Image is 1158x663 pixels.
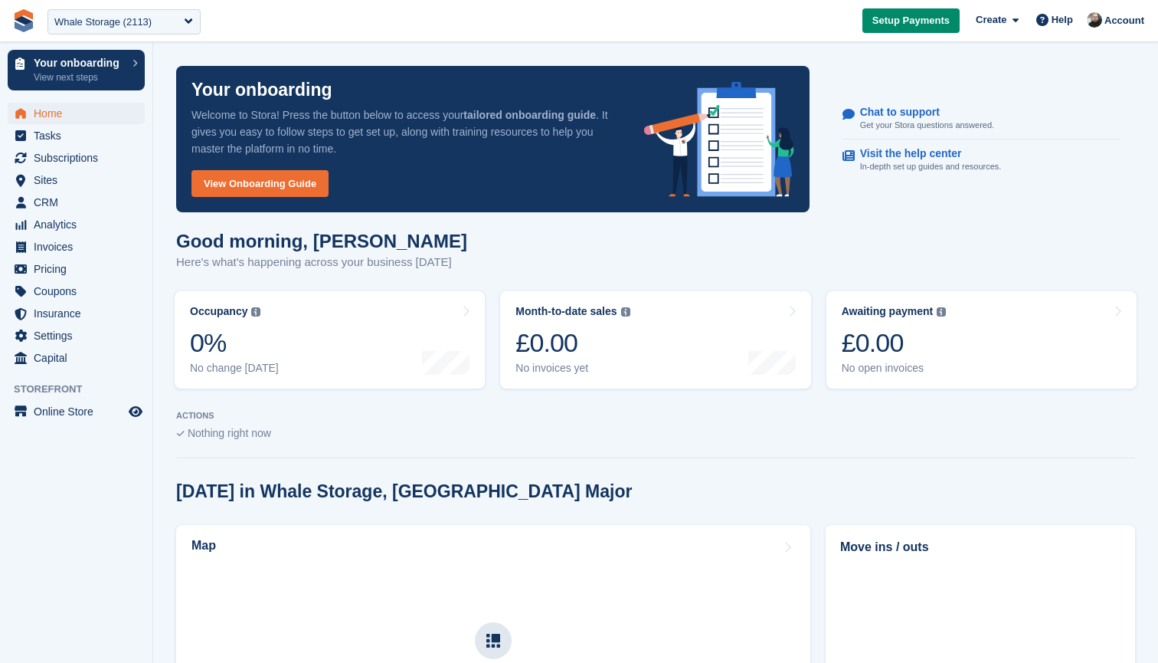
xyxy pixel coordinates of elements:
[176,431,185,437] img: blank_slate_check_icon-ba018cac091ee9be17c0a81a6c232d5eb81de652e7a59be601be346b1b6ddf79.svg
[515,362,630,375] div: No invoices yet
[34,281,126,302] span: Coupons
[191,170,329,197] a: View Onboarding Guide
[8,214,145,235] a: menu
[34,214,126,235] span: Analytics
[14,382,152,397] span: Storefront
[8,401,145,422] a: menu
[176,481,632,502] h2: [DATE] in Whale Storage, [GEOGRAPHIC_DATA] Major
[8,50,145,90] a: Your onboarding View next steps
[54,15,152,30] div: Whale Storage (2113)
[842,362,947,375] div: No open invoices
[34,258,126,280] span: Pricing
[1052,12,1073,28] span: Help
[34,325,126,346] span: Settings
[34,103,126,124] span: Home
[486,634,500,648] img: map-icn-33ee37083ee616e46c38cad1a60f524a97daa1e2b2c8c0bc3eb3415660979fc1.svg
[826,291,1137,389] a: Awaiting payment £0.00 No open invoices
[8,169,145,191] a: menu
[515,305,617,318] div: Month-to-date sales
[176,231,467,251] h1: Good morning, [PERSON_NAME]
[8,125,145,146] a: menu
[251,307,260,317] img: icon-info-grey-7440780725fd019a000dd9b08b2336e03edf1995a4989e88bcd33f0948082b44.svg
[12,9,35,32] img: stora-icon-8386f47178a22dfd0bd8f6a31ec36ba5ce8667c1dd55bd0f319d3a0aa187defe.svg
[34,236,126,258] span: Invoices
[34,347,126,369] span: Capital
[8,192,145,213] a: menu
[842,305,934,318] div: Awaiting payment
[190,362,279,375] div: No change [DATE]
[860,147,990,160] p: Visit the help center
[34,57,125,68] p: Your onboarding
[34,125,126,146] span: Tasks
[34,169,126,191] span: Sites
[860,160,1002,173] p: In-depth set up guides and resources.
[937,307,946,317] img: icon-info-grey-7440780725fd019a000dd9b08b2336e03edf1995a4989e88bcd33f0948082b44.svg
[8,303,145,324] a: menu
[190,327,279,359] div: 0%
[1104,13,1144,28] span: Account
[34,71,125,84] p: View next steps
[8,147,145,169] a: menu
[190,305,247,318] div: Occupancy
[976,12,1006,28] span: Create
[175,291,485,389] a: Occupancy 0% No change [DATE]
[8,258,145,280] a: menu
[860,106,982,119] p: Chat to support
[1087,12,1102,28] img: Tom Huddleston
[191,539,216,553] h2: Map
[191,81,332,99] p: Your onboarding
[644,82,794,197] img: onboarding-info-6c161a55d2c0e0a8cae90662b2fe09162a5109e8cc188191df67fb4f79e88e88.svg
[500,291,810,389] a: Month-to-date sales £0.00 No invoices yet
[176,411,1135,421] p: ACTIONS
[8,347,145,369] a: menu
[621,307,630,317] img: icon-info-grey-7440780725fd019a000dd9b08b2336e03edf1995a4989e88bcd33f0948082b44.svg
[176,254,467,271] p: Here's what's happening across your business [DATE]
[8,103,145,124] a: menu
[860,119,994,132] p: Get your Stora questions answered.
[8,236,145,258] a: menu
[872,13,950,28] span: Setup Payments
[842,327,947,359] div: £0.00
[840,538,1120,556] h2: Move ins / outs
[8,281,145,302] a: menu
[862,8,960,34] a: Setup Payments
[515,327,630,359] div: £0.00
[842,98,1120,140] a: Chat to support Get your Stora questions answered.
[126,402,145,421] a: Preview store
[34,303,126,324] span: Insurance
[463,109,596,121] strong: tailored onboarding guide
[191,107,620,157] p: Welcome to Stora! Press the button below to access your . It gives you easy to follow steps to ge...
[34,192,126,213] span: CRM
[188,427,271,439] span: Nothing right now
[34,401,126,422] span: Online Store
[8,325,145,346] a: menu
[34,147,126,169] span: Subscriptions
[842,139,1120,181] a: Visit the help center In-depth set up guides and resources.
